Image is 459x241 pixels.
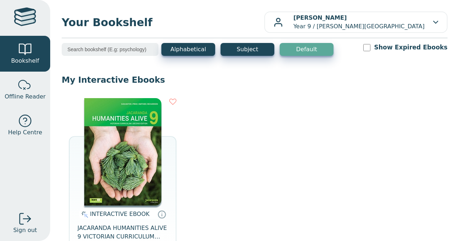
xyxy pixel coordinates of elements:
[84,98,161,206] img: 077f7911-7c91-e911-a97e-0272d098c78b.jpg
[62,74,448,85] p: My Interactive Ebooks
[62,14,264,30] span: Your Bookshelf
[374,43,448,52] label: Show Expired Ebooks
[264,11,448,33] button: [PERSON_NAME]Year 9 / [PERSON_NAME][GEOGRAPHIC_DATA]
[293,14,347,21] b: [PERSON_NAME]
[79,210,88,219] img: interactive.svg
[5,92,46,101] span: Offline Reader
[90,211,150,217] span: INTERACTIVE EBOOK
[13,226,37,235] span: Sign out
[62,43,158,56] input: Search bookshelf (E.g: psychology)
[77,224,168,241] span: JACARANDA HUMANITIES ALIVE 9 VICTORIAN CURRICULUM LEARNON EBOOK 2E
[11,57,39,65] span: Bookshelf
[221,43,274,56] button: Subject
[8,128,42,137] span: Help Centre
[280,43,333,56] button: Default
[293,14,425,31] p: Year 9 / [PERSON_NAME][GEOGRAPHIC_DATA]
[157,210,166,218] a: Interactive eBooks are accessed online via the publisher’s portal. They contain interactive resou...
[161,43,215,56] button: Alphabetical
